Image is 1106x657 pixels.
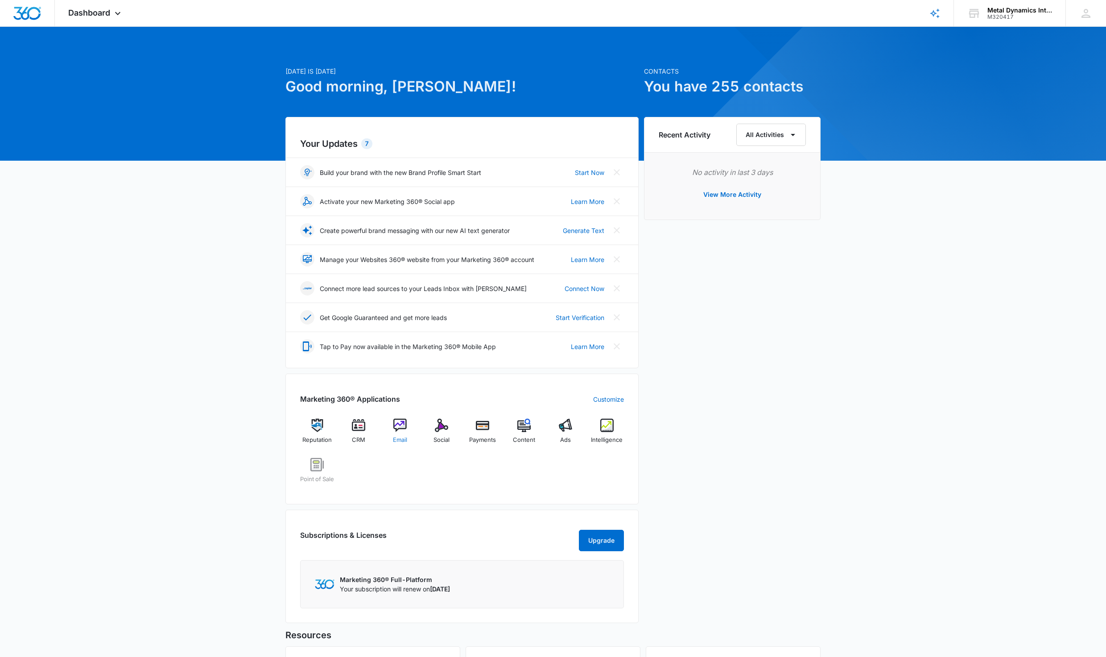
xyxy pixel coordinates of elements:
[383,419,417,451] a: Email
[610,165,624,179] button: Close
[575,168,604,177] a: Start Now
[469,436,496,445] span: Payments
[466,419,500,451] a: Payments
[320,284,527,293] p: Connect more lead sources to your Leads Inbox with [PERSON_NAME]
[644,76,821,97] h1: You have 255 contacts
[315,579,334,589] img: Marketing 360 Logo
[591,436,623,445] span: Intelligence
[593,395,624,404] a: Customize
[300,419,334,451] a: Reputation
[340,584,450,594] p: Your subscription will renew on
[987,7,1052,14] div: account name
[571,197,604,206] a: Learn More
[300,394,400,404] h2: Marketing 360® Applications
[302,436,332,445] span: Reputation
[610,281,624,295] button: Close
[342,419,376,451] a: CRM
[68,8,110,17] span: Dashboard
[549,419,583,451] a: Ads
[285,67,639,76] p: [DATE] is [DATE]
[430,585,450,593] span: [DATE]
[300,530,387,548] h2: Subscriptions & Licenses
[610,194,624,208] button: Close
[644,67,821,76] p: Contacts
[285,628,821,642] h5: Resources
[285,76,639,97] h1: Good morning, [PERSON_NAME]!
[433,436,450,445] span: Social
[300,458,334,490] a: Point of Sale
[694,184,770,205] button: View More Activity
[556,313,604,322] a: Start Verification
[563,226,604,235] a: Generate Text
[300,137,624,150] h2: Your Updates
[320,342,496,351] p: Tap to Pay now available in the Marketing 360® Mobile App
[987,14,1052,20] div: account id
[659,129,710,140] h6: Recent Activity
[320,226,510,235] p: Create powerful brand messaging with our new AI text generator
[590,419,624,451] a: Intelligence
[393,436,407,445] span: Email
[513,436,535,445] span: Content
[320,255,534,264] p: Manage your Websites 360® website from your Marketing 360® account
[300,475,334,484] span: Point of Sale
[659,167,806,178] p: No activity in last 3 days
[361,138,372,149] div: 7
[610,339,624,353] button: Close
[736,124,806,146] button: All Activities
[610,223,624,237] button: Close
[320,168,481,177] p: Build your brand with the new Brand Profile Smart Start
[424,419,458,451] a: Social
[610,252,624,266] button: Close
[352,436,365,445] span: CRM
[560,436,571,445] span: Ads
[610,310,624,324] button: Close
[571,255,604,264] a: Learn More
[340,575,450,584] p: Marketing 360® Full-Platform
[571,342,604,351] a: Learn More
[507,419,541,451] a: Content
[579,530,624,551] button: Upgrade
[320,313,447,322] p: Get Google Guaranteed and get more leads
[565,284,604,293] a: Connect Now
[320,197,455,206] p: Activate your new Marketing 360® Social app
